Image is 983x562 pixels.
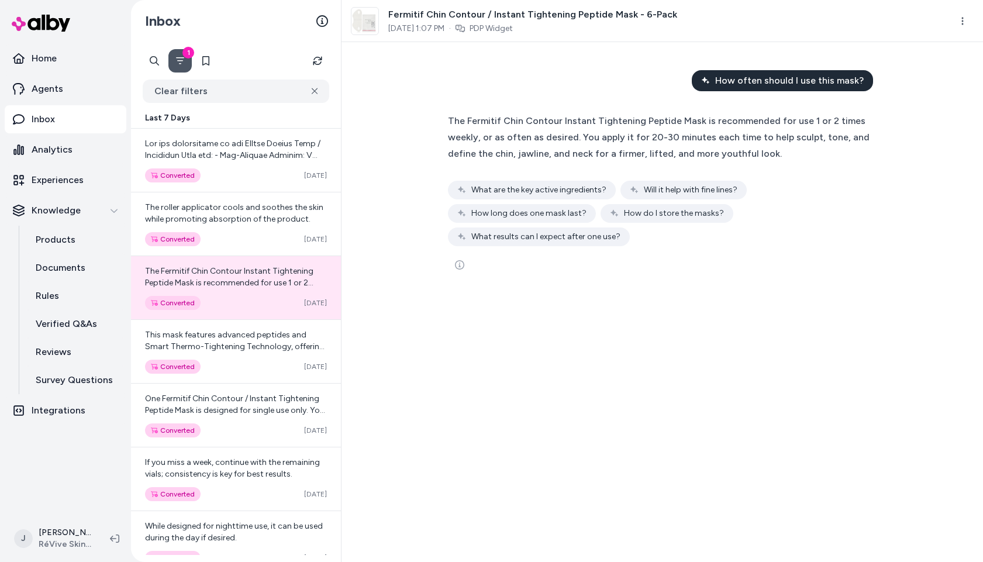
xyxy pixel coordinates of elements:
[145,423,201,437] div: Converted
[5,136,126,164] a: Analytics
[32,173,84,187] p: Experiences
[36,289,59,303] p: Rules
[24,254,126,282] a: Documents
[32,112,55,126] p: Inbox
[5,166,126,194] a: Experiences
[5,75,126,103] a: Agents
[145,457,320,479] span: If you miss a week, continue with the remaining vials; consistency is key for best results.
[145,139,327,418] span: Lor ips dolorsitame co adi ElItse Doeius Temp / Incididun Utla etd: - Mag-Aliquae Adminim: V quis...
[182,47,194,58] div: 1
[5,44,126,73] a: Home
[388,23,444,35] span: [DATE] 1:07 PM
[36,373,113,387] p: Survey Questions
[145,330,325,375] span: This mask features advanced peptides and Smart Thermo-Tightening Technology, offering a unique li...
[5,105,126,133] a: Inbox
[131,129,341,192] a: Lor ips dolorsitame co adi ElItse Doeius Temp / Incididun Utla etd: - Mag-Aliquae Adminim: V quis...
[304,298,327,308] span: [DATE]
[12,15,70,32] img: alby Logo
[449,23,451,35] span: ·
[24,282,126,310] a: Rules
[5,396,126,425] a: Integrations
[388,8,677,22] span: Fermitif Chin Contour / Instant Tightening Peptide Mask - 6-Pack
[145,487,201,501] div: Converted
[32,404,85,418] p: Integrations
[131,383,341,447] a: One Fermitif Chin Contour / Instant Tightening Peptide Mask is designed for single use only. You ...
[24,338,126,366] a: Reviews
[306,49,329,73] button: Refresh
[168,49,192,73] button: Filter
[36,233,75,247] p: Products
[145,112,190,124] span: Last 7 Days
[36,261,85,275] p: Documents
[32,204,81,218] p: Knowledge
[351,8,378,35] img: FermitifChinMask2048x2048.png
[304,235,327,244] span: [DATE]
[32,51,57,65] p: Home
[145,266,325,335] span: The Fermitif Chin Contour Instant Tightening Peptide Mask is recommended for use 1 or 2 times wee...
[39,527,91,539] p: [PERSON_NAME]
[715,74,864,88] span: How often should I use this mask?
[471,231,620,243] span: What results can I expect after one use?
[145,296,201,310] div: Converted
[304,489,327,499] span: [DATE]
[304,171,327,180] span: [DATE]
[143,80,329,103] button: Clear filters
[448,253,471,277] button: See more
[131,447,341,511] a: If you miss a week, continue with the remaining vials; consistency is key for best results.Conver...
[131,319,341,383] a: This mask features advanced peptides and Smart Thermo-Tightening Technology, offering a unique li...
[145,12,181,30] h2: Inbox
[145,360,201,374] div: Converted
[644,184,737,196] span: Will it help with fine lines?
[145,521,323,543] span: While designed for nighttime use, it can be used during the day if desired.
[471,208,587,219] span: How long does one mask last?
[448,115,870,159] span: The Fermitif Chin Contour Instant Tightening Peptide Mask is recommended for use 1 or 2 times wee...
[145,202,323,224] span: The roller applicator cools and soothes the skin while promoting absorption of the product.
[471,184,606,196] span: What are the key active ingredients?
[39,539,91,550] span: RéVive Skincare
[24,226,126,254] a: Products
[470,23,513,35] a: PDP Widget
[36,317,97,331] p: Verified Q&As
[5,196,126,225] button: Knowledge
[304,362,327,371] span: [DATE]
[7,520,101,557] button: J[PERSON_NAME]RéVive Skincare
[145,168,201,182] div: Converted
[24,310,126,338] a: Verified Q&As
[131,256,341,319] a: The Fermitif Chin Contour Instant Tightening Peptide Mask is recommended for use 1 or 2 times wee...
[36,345,71,359] p: Reviews
[32,143,73,157] p: Analytics
[145,394,326,520] span: One Fermitif Chin Contour / Instant Tightening Peptide Mask is designed for single use only. You ...
[624,208,724,219] span: How do I store the masks?
[14,529,33,548] span: J
[304,426,327,435] span: [DATE]
[131,192,341,256] a: The roller applicator cools and soothes the skin while promoting absorption of the product.Conver...
[32,82,63,96] p: Agents
[145,232,201,246] div: Converted
[24,366,126,394] a: Survey Questions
